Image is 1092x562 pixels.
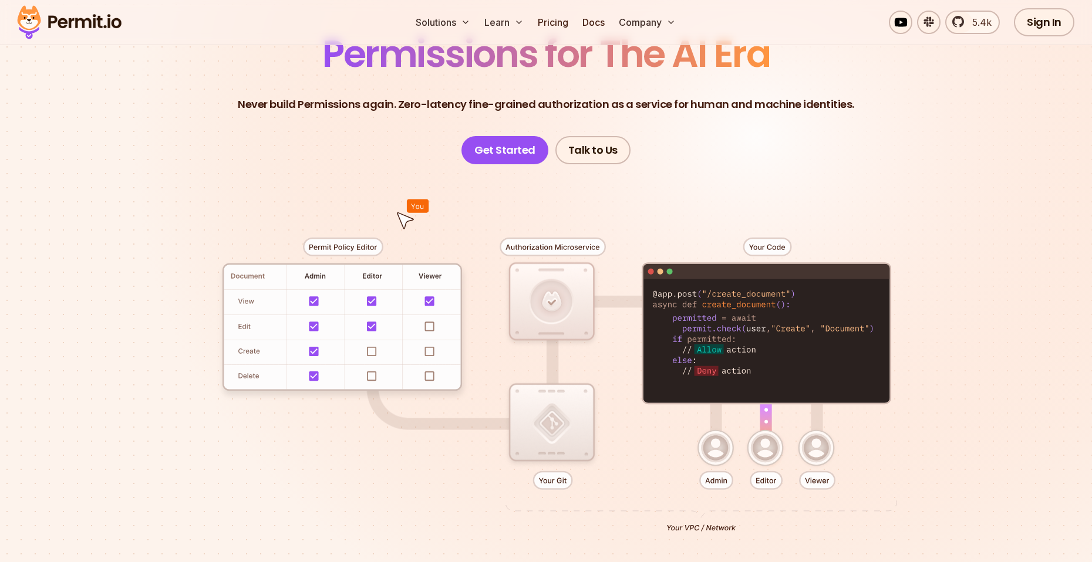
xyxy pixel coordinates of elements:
span: Permissions for The AI Era [322,28,770,80]
p: Never build Permissions again. Zero-latency fine-grained authorization as a service for human and... [238,96,854,113]
button: Learn [480,11,528,34]
button: Solutions [411,11,475,34]
img: Permit logo [12,2,127,42]
a: Docs [578,11,609,34]
span: 5.4k [965,15,992,29]
a: Pricing [533,11,573,34]
a: Get Started [461,136,548,164]
a: 5.4k [945,11,1000,34]
a: Talk to Us [555,136,631,164]
button: Company [614,11,680,34]
a: Sign In [1014,8,1074,36]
